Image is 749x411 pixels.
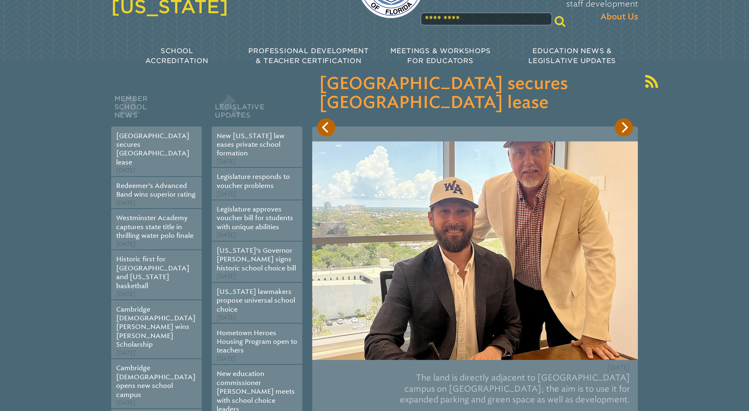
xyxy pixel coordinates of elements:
span: Education News & Legislative Updates [528,47,616,65]
img: LaQuintaClosing-landscape_791_530_85_s_c1.jpeg [312,141,638,360]
button: Next [615,118,633,136]
button: Previous [317,118,335,136]
span: [DATE] [217,158,236,165]
span: School Accreditation [145,47,208,65]
a: Cambridge [DEMOGRAPHIC_DATA] opens new school campus [116,364,196,398]
a: Westminster Academy captures state title in thrilling water polo finale [116,214,194,240]
span: [DATE] [217,314,236,321]
a: [US_STATE] lawmakers propose universal school choice [217,288,295,313]
h3: [GEOGRAPHIC_DATA] secures [GEOGRAPHIC_DATA] lease [319,75,631,113]
a: Historic first for [GEOGRAPHIC_DATA] and [US_STATE] basketball [116,255,189,289]
span: [DATE] [217,232,236,239]
span: [DATE] [607,364,630,371]
span: [DATE] [116,350,135,357]
p: The land is directly adjacent to [GEOGRAPHIC_DATA] campus on [GEOGRAPHIC_DATA]; the aim is to use... [320,369,630,409]
span: [DATE] [116,291,135,298]
h2: Member School News [111,93,202,127]
span: [DATE] [217,273,236,280]
span: [DATE] [116,200,135,207]
span: [DATE] [116,241,135,248]
a: [US_STATE]’s Governor [PERSON_NAME] signs historic school choice bill [217,247,296,272]
span: [DATE] [217,355,236,362]
a: Legislature approves voucher bill for students with unique abilities [217,205,293,231]
span: Meetings & Workshops for Educators [390,47,491,65]
h2: Legislative Updates [212,93,302,127]
a: New [US_STATE] law eases private school formation [217,132,285,157]
span: [DATE] [116,167,135,174]
a: Cambridge [DEMOGRAPHIC_DATA][PERSON_NAME] wins [PERSON_NAME] Scholarship [116,305,196,349]
span: [DATE] [116,399,135,406]
span: About Us [600,10,638,23]
span: [DATE] [217,190,236,197]
span: Professional Development & Teacher Certification [248,47,369,65]
a: [GEOGRAPHIC_DATA] secures [GEOGRAPHIC_DATA] lease [116,132,189,166]
a: Hometown Heroes Housing Program open to teachers [217,329,297,355]
a: Legislature responds to voucher problems [217,173,290,189]
a: Redeemer’s Advanced Band wins superior rating [116,182,196,198]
